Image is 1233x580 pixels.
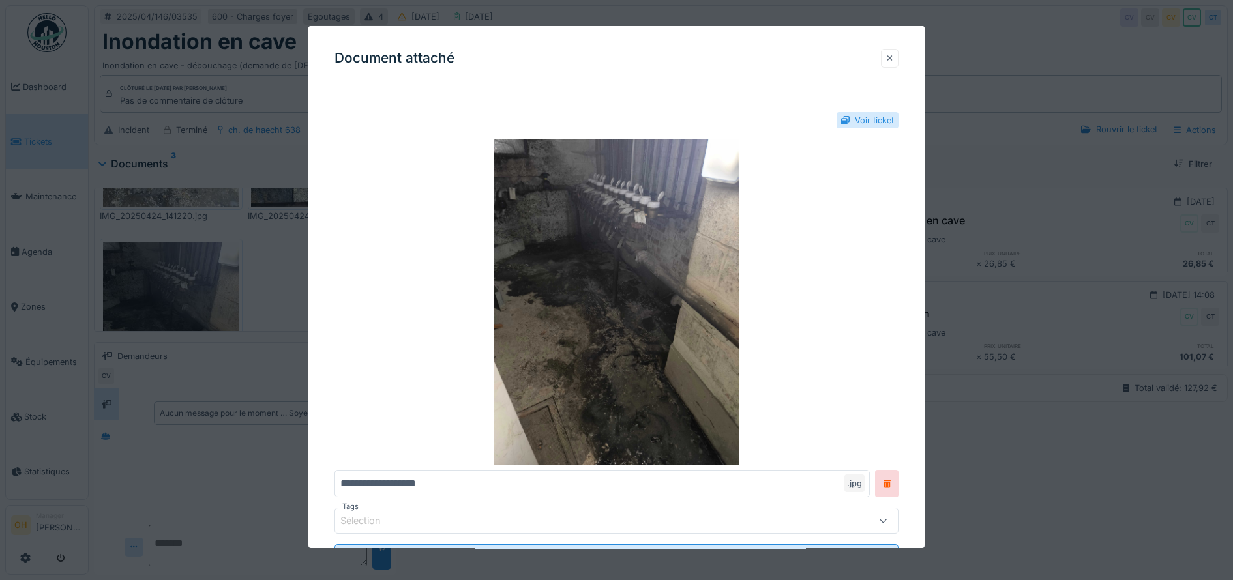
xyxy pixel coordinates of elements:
div: Sélection [340,514,399,528]
img: b5d67254-9daa-46d5-9ca0-6772c8f52552-IMG_20250424_141215.jpg [334,139,899,465]
label: Tags [340,501,361,512]
div: .jpg [844,474,865,492]
h3: Document attaché [334,50,454,66]
div: Voir ticket [855,114,894,126]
